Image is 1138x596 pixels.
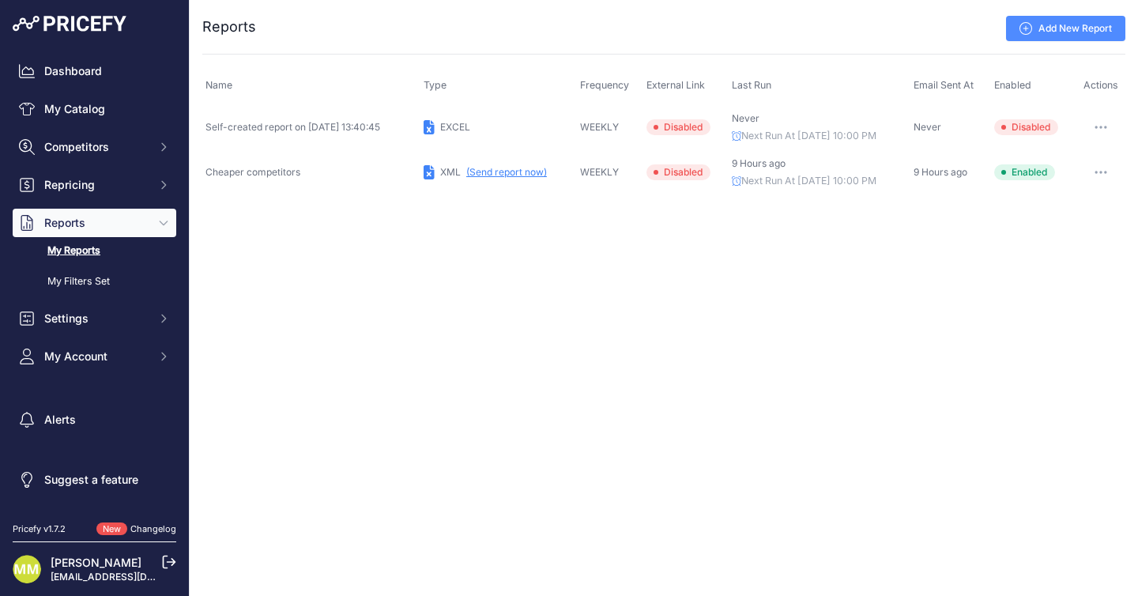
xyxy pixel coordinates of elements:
[96,522,127,536] span: New
[732,174,908,189] p: Next Run At [DATE] 10:00 PM
[994,164,1055,180] span: Enabled
[13,304,176,333] button: Settings
[44,139,148,155] span: Competitors
[130,523,176,534] a: Changelog
[994,119,1058,135] span: Disabled
[13,466,176,494] a: Suggest a feature
[13,522,66,536] div: Pricefy v1.7.2
[44,177,148,193] span: Repricing
[51,571,216,583] a: [EMAIL_ADDRESS][DOMAIN_NAME]
[732,79,771,91] span: Last Run
[13,57,176,85] a: Dashboard
[732,157,786,169] span: 9 Hours ago
[646,79,705,91] span: External Link
[994,79,1031,91] span: Enabled
[205,121,380,133] span: Self-created report on [DATE] 13:40:45
[440,166,461,178] span: XML
[44,349,148,364] span: My Account
[424,79,447,91] span: Type
[205,79,232,91] span: Name
[51,556,141,569] a: [PERSON_NAME]
[13,57,176,504] nav: Sidebar
[440,121,470,133] span: EXCEL
[13,171,176,199] button: Repricing
[205,166,300,178] span: Cheaper competitors
[914,121,941,133] span: Never
[732,112,759,124] span: Never
[13,237,176,265] a: My Reports
[13,16,126,32] img: Pricefy Logo
[1006,16,1125,41] a: Add New Report
[580,79,629,91] span: Frequency
[44,215,148,231] span: Reports
[1083,79,1118,91] span: Actions
[13,95,176,123] a: My Catalog
[732,129,908,144] p: Next Run At [DATE] 10:00 PM
[466,166,547,179] button: (Send report now)
[914,166,967,178] span: 9 Hours ago
[13,209,176,237] button: Reports
[44,311,148,326] span: Settings
[646,119,710,135] span: Disabled
[13,406,176,434] a: Alerts
[13,133,176,161] button: Competitors
[580,166,619,178] span: WEEKLY
[202,16,256,38] h2: Reports
[13,268,176,296] a: My Filters Set
[914,79,974,91] span: Email Sent At
[13,342,176,371] button: My Account
[646,164,710,180] span: Disabled
[580,121,619,133] span: WEEKLY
